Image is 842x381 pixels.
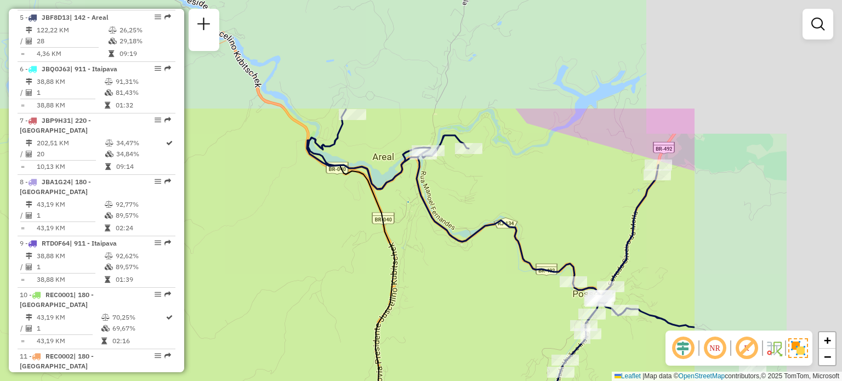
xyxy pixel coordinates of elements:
[42,116,71,124] span: JBP9H31
[101,325,110,332] i: % de utilização da cubagem
[155,65,161,72] em: Opções
[155,14,161,20] em: Opções
[116,149,165,160] td: 34,84%
[36,223,104,234] td: 43,19 KM
[105,225,110,231] i: Tempo total em rota
[36,251,104,261] td: 38,88 KM
[702,335,728,361] span: Ocultar NR
[36,25,108,36] td: 122,22 KM
[20,116,91,134] span: | 220 - [GEOGRAPHIC_DATA]
[20,274,25,285] td: =
[70,239,117,247] span: | 911 - Itaipava
[109,38,117,44] i: % de utilização da cubagem
[36,48,108,59] td: 4,36 KM
[20,100,25,111] td: =
[20,323,25,334] td: /
[26,78,32,85] i: Distância Total
[36,87,104,98] td: 1
[36,36,108,47] td: 28
[105,140,113,146] i: % de utilização do peso
[105,78,113,85] i: % de utilização do peso
[26,151,32,157] i: Total de Atividades
[105,253,113,259] i: % de utilização do peso
[26,38,32,44] i: Total de Atividades
[642,372,644,380] span: |
[36,149,105,160] td: 20
[42,13,70,21] span: JBF8D13
[115,223,170,234] td: 02:24
[36,210,104,221] td: 1
[45,352,73,360] span: REC0002
[42,239,70,247] span: RTD0F64
[20,291,94,309] span: | 180 - [GEOGRAPHIC_DATA]
[26,27,32,33] i: Distância Total
[20,13,109,21] span: 5 -
[119,36,171,47] td: 29,18%
[20,65,117,73] span: 6 -
[155,117,161,123] em: Opções
[765,339,783,357] img: Fluxo de ruas
[164,240,171,246] em: Rota exportada
[105,201,113,208] i: % de utilização do peso
[45,291,73,299] span: REC0001
[155,352,161,359] em: Opções
[166,140,173,146] i: Rota otimizada
[20,210,25,221] td: /
[105,102,110,109] i: Tempo total em rota
[112,312,165,323] td: 70,25%
[70,65,117,73] span: | 911 - Itaipava
[20,87,25,98] td: /
[20,178,91,196] span: | 180 - [GEOGRAPHIC_DATA]
[105,264,113,270] i: % de utilização da cubagem
[155,178,161,185] em: Opções
[615,372,641,380] a: Leaflet
[36,138,105,149] td: 202,51 KM
[20,149,25,160] td: /
[788,338,808,358] img: Exibir/Ocultar setores
[164,352,171,359] em: Rota exportada
[20,239,117,247] span: 9 -
[164,14,171,20] em: Rota exportada
[824,350,831,363] span: −
[105,151,113,157] i: % de utilização da cubagem
[116,138,165,149] td: 34,47%
[36,335,101,346] td: 43,19 KM
[119,48,171,59] td: 09:19
[109,27,117,33] i: % de utilização do peso
[819,349,835,365] a: Zoom out
[112,335,165,346] td: 02:16
[36,76,104,87] td: 38,88 KM
[20,223,25,234] td: =
[42,178,71,186] span: JBA1G24
[26,325,32,332] i: Total de Atividades
[164,117,171,123] em: Rota exportada
[670,335,696,361] span: Ocultar deslocamento
[101,314,110,321] i: % de utilização do peso
[26,89,32,96] i: Total de Atividades
[20,352,94,370] span: 11 -
[115,199,170,210] td: 92,77%
[824,333,831,347] span: +
[26,264,32,270] i: Total de Atividades
[20,178,91,196] span: 8 -
[36,199,104,210] td: 43,19 KM
[155,291,161,298] em: Opções
[105,89,113,96] i: % de utilização da cubagem
[155,240,161,246] em: Opções
[116,161,165,172] td: 09:14
[20,116,91,134] span: 7 -
[115,210,170,221] td: 89,57%
[193,13,215,38] a: Nova sessão e pesquisa
[166,314,173,321] i: Rota otimizada
[26,140,32,146] i: Distância Total
[105,163,111,170] i: Tempo total em rota
[20,352,94,370] span: | 180 - [GEOGRAPHIC_DATA]
[115,261,170,272] td: 89,57%
[164,291,171,298] em: Rota exportada
[26,201,32,208] i: Distância Total
[115,274,170,285] td: 01:39
[164,178,171,185] em: Rota exportada
[20,291,94,309] span: 10 -
[101,338,107,344] i: Tempo total em rota
[36,161,105,172] td: 10,13 KM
